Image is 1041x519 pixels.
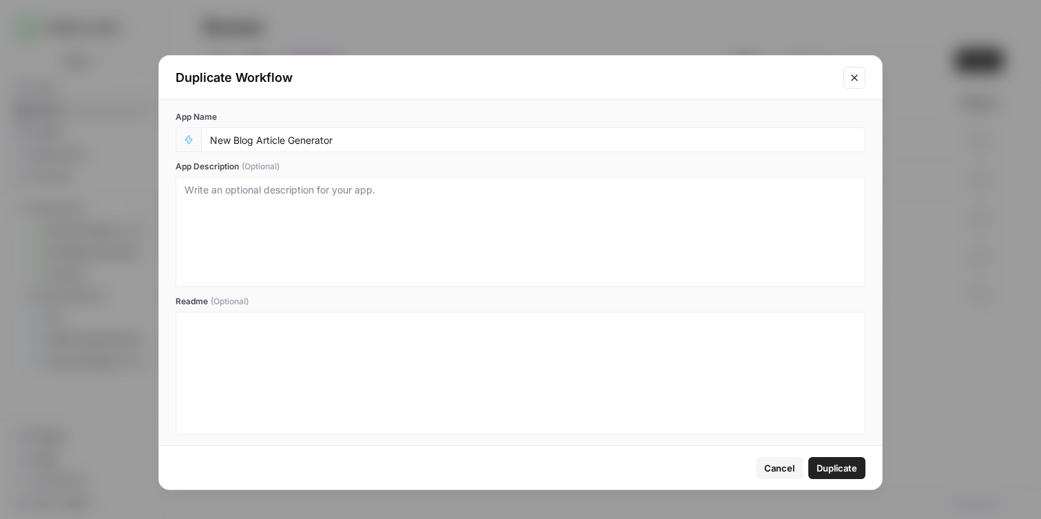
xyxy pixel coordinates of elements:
[808,457,865,479] button: Duplicate
[211,295,249,308] span: (Optional)
[210,134,856,146] input: Untitled
[764,461,795,475] span: Cancel
[756,457,803,479] button: Cancel
[817,461,857,475] span: Duplicate
[176,160,865,173] label: App Description
[843,67,865,89] button: Close modal
[176,68,835,87] div: Duplicate Workflow
[176,111,865,123] label: App Name
[176,295,865,308] label: Readme
[242,160,280,173] span: (Optional)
